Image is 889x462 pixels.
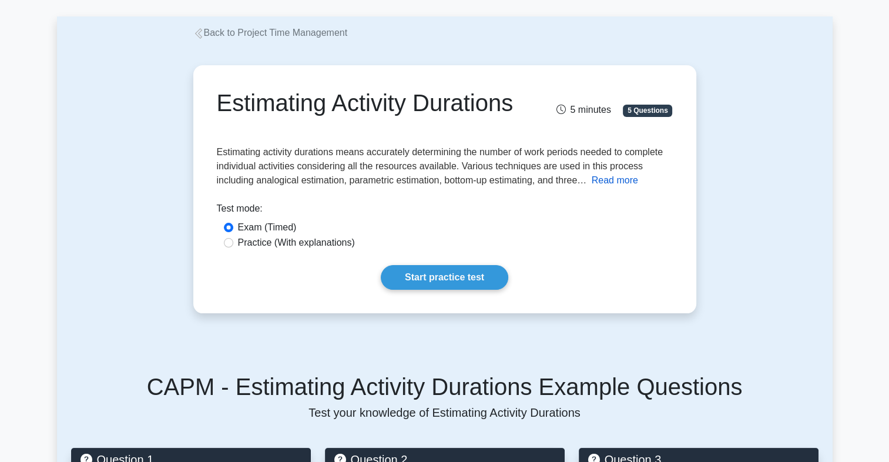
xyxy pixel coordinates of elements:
h1: Estimating Activity Durations [217,89,516,117]
span: 5 minutes [556,105,610,115]
h5: CAPM - Estimating Activity Durations Example Questions [71,373,818,401]
p: Test your knowledge of Estimating Activity Durations [71,406,818,420]
span: Estimating activity durations means accurately determining the number of work periods needed to c... [217,147,663,185]
span: 5 Questions [623,105,672,116]
label: Practice (With explanations) [238,236,355,250]
a: Back to Project Time Management [193,28,348,38]
div: Test mode: [217,202,673,220]
label: Exam (Timed) [238,220,297,235]
a: Start practice test [381,265,508,290]
button: Read more [592,173,638,188]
